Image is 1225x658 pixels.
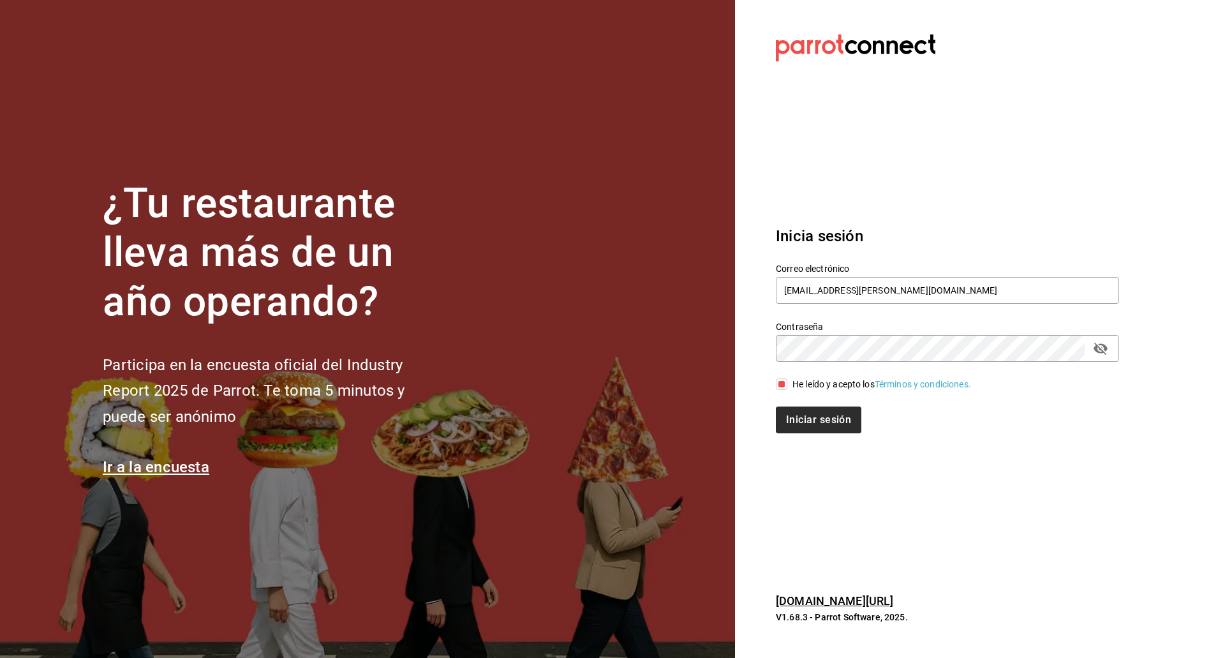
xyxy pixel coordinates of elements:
[776,322,1119,331] label: Contraseña
[776,264,1119,273] label: Correo electrónico
[776,594,893,608] a: [DOMAIN_NAME][URL]
[103,179,447,326] h1: ¿Tu restaurante lleva más de un año operando?
[776,277,1119,304] input: Ingresa tu correo electrónico
[103,352,447,430] h2: Participa en la encuesta oficial del Industry Report 2025 de Parrot. Te toma 5 minutos y puede se...
[792,378,971,391] div: He leído y acepto los
[776,611,1119,624] p: V1.68.3 - Parrot Software, 2025.
[103,458,209,476] a: Ir a la encuesta
[776,225,1119,248] h3: Inicia sesión
[1090,338,1111,359] button: passwordField
[776,407,861,433] button: Iniciar sesión
[875,379,971,389] a: Términos y condiciones.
